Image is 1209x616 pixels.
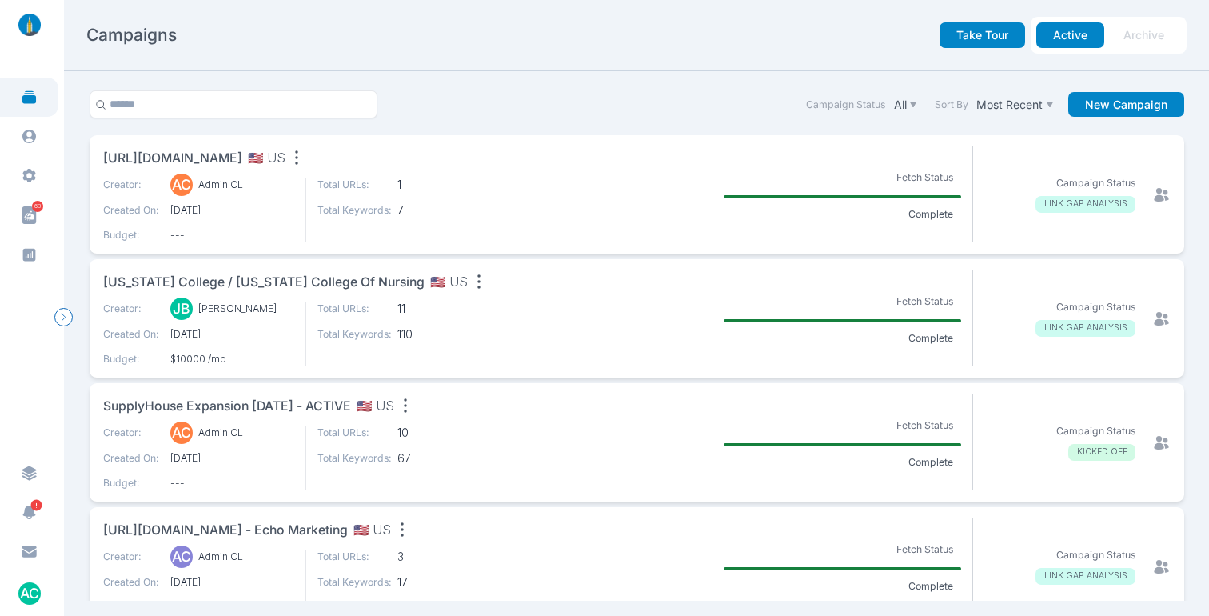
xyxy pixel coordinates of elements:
p: Complete [900,207,961,222]
p: All [894,98,907,112]
p: Complete [900,455,961,470]
button: New Campaign [1068,92,1184,118]
span: 7 [397,203,472,218]
label: Sort By [935,98,968,112]
p: Fetch Status [888,291,961,311]
span: 1 [397,178,472,192]
div: JB [170,298,193,320]
p: Campaign Status [1056,548,1135,562]
p: Total URLs: [317,178,392,192]
p: Admin CL [198,426,243,440]
p: Fetch Status [888,415,961,435]
span: 🇺🇸 US [353,521,391,541]
p: Admin CL [198,550,243,564]
div: AC [170,546,193,568]
div: AC [170,174,193,196]
span: 17 [397,575,472,590]
p: Budget: [103,352,159,366]
button: All [891,94,920,114]
p: Complete [900,331,961,346]
span: $10000 /mo [170,352,293,366]
button: Take Tour [940,22,1025,48]
p: Total Keywords: [317,575,392,590]
div: AC [170,422,193,444]
p: Created On: [103,575,159,590]
span: [DATE] [170,203,293,218]
p: Created On: [103,203,159,218]
span: 🇺🇸 US [430,273,468,293]
p: Created On: [103,451,159,466]
p: Campaign Status [1056,300,1135,314]
p: Fetch Status [888,167,961,187]
p: Most Recent [976,98,1043,112]
p: Created On: [103,327,159,342]
p: Campaign Status [1056,176,1135,190]
p: LINK GAP ANALYSIS [1035,320,1135,337]
p: Total Keywords: [317,203,392,218]
span: SupplyHouse Expansion [DATE] - ACTIVE [103,397,351,417]
p: Creator: [103,302,159,316]
p: Budget: [103,228,159,242]
h2: Campaigns [86,24,177,46]
span: 67 [397,451,472,466]
p: Total URLs: [317,302,392,316]
span: 63 [32,201,43,212]
p: Campaign Status [1056,424,1135,438]
span: 110 [397,327,472,342]
p: Budget: [103,600,159,614]
p: LINK GAP ANALYSIS [1035,196,1135,213]
span: [DATE] [170,327,293,342]
span: --- [170,228,293,242]
label: Campaign Status [806,98,885,112]
button: Archive [1107,22,1181,48]
p: Total URLs: [317,426,392,440]
p: LINK GAP ANALYSIS [1035,568,1135,585]
p: Creator: [103,178,159,192]
span: 11 [397,302,472,316]
p: Total URLs: [317,550,392,564]
span: 3 [397,550,472,564]
button: Most Recent [974,94,1057,114]
p: Fetch Status [888,539,961,559]
span: 🇺🇸 US [248,149,285,169]
span: [DATE] [170,451,293,466]
span: 10 [397,426,472,440]
span: [US_STATE] College / [US_STATE] College of Nursing [103,273,425,293]
span: [URL][DOMAIN_NAME] - Echo Marketing [103,521,348,541]
p: Creator: [103,550,159,564]
p: Total Keywords: [317,451,392,466]
p: Complete [900,579,961,594]
span: --- [170,476,293,490]
p: Creator: [103,426,159,440]
span: --- [170,600,293,614]
p: Total Keywords: [317,327,392,342]
span: 🇺🇸 US [357,397,394,417]
p: [PERSON_NAME] [198,302,277,316]
span: [URL][DOMAIN_NAME] [103,149,242,169]
button: Active [1036,22,1104,48]
p: Budget: [103,476,159,490]
img: linklaunch_small.2ae18699.png [13,14,46,36]
span: [DATE] [170,575,293,590]
p: KICKED OFF [1068,444,1135,461]
p: Admin CL [198,178,243,192]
